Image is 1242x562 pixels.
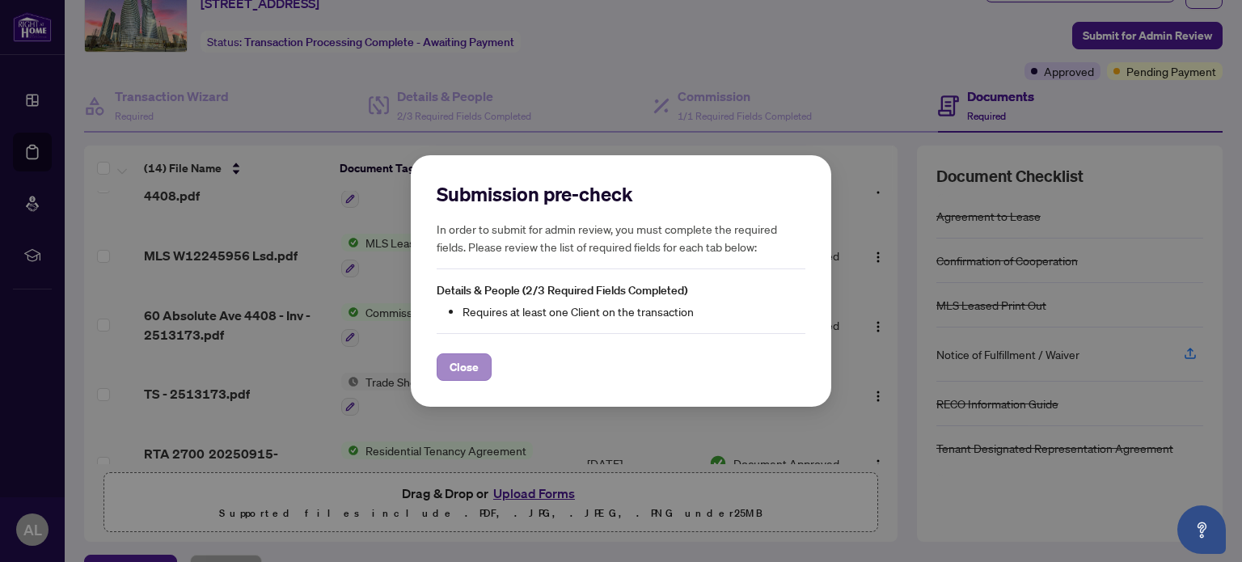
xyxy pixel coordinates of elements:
h5: In order to submit for admin review, you must complete the required fields. Please review the lis... [437,220,805,256]
h2: Submission pre-check [437,181,805,207]
button: Close [437,353,492,381]
span: Details & People (2/3 Required Fields Completed) [437,283,687,298]
span: Close [450,354,479,380]
button: Open asap [1177,505,1226,554]
li: Requires at least one Client on the transaction [463,302,805,320]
